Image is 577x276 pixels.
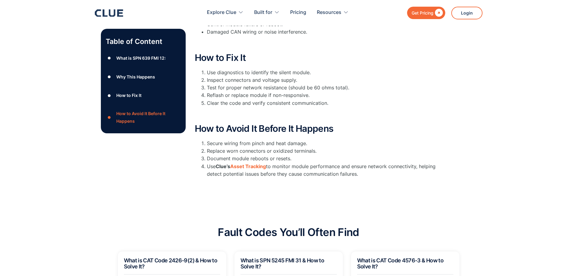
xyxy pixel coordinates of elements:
[207,163,437,178] li: Use to monitor module performance and ensure network connectivity, helping detect potential issue...
[207,69,437,76] li: Use diagnostics to identify the silent module.
[116,73,155,81] div: Why This Happens
[106,72,113,81] div: ●
[195,53,437,63] h2: How to Fix It
[240,258,337,270] h2: What is SPN 5245 FMI 31 & How to Solve It?
[106,113,113,122] div: ●
[254,3,272,22] div: Built for
[207,76,437,84] li: Inspect connectors and voltage supply.
[116,92,141,99] div: How to Fix It
[106,54,181,63] a: ●What is SPN 639 FMI 12:
[317,3,349,22] div: Resources
[290,3,306,22] a: Pricing
[195,124,437,134] h2: How to Avoid It Before It Happens
[207,99,437,107] li: Clear the code and verify consistent communication.
[317,3,341,22] div: Resources
[124,258,220,270] h2: What is CAT Code 2426-9(2) & How to Solve It?
[230,163,266,169] a: Asset Tracking
[106,54,113,63] div: ●
[254,3,280,22] div: Built for
[357,258,453,270] h2: What is CAT Code 4576-3 & How to Solve It?
[207,3,244,22] div: Explore Clue
[195,110,437,118] p: ‍
[207,28,437,36] li: Damaged CAN wiring or noise interference.
[116,110,181,125] div: How to Avoid It Before It Happens
[106,72,181,81] a: ●Why This Happens
[207,84,437,91] li: Test for proper network resistance (should be 60 ohms total).
[106,91,113,100] div: ●
[218,226,359,238] h2: Fault Codes You’ll Often Find
[106,110,181,125] a: ●How to Avoid It Before It Happens
[207,140,437,147] li: Secure wiring from pinch and heat damage.
[412,9,433,17] div: Get Pricing
[433,9,443,17] div: 
[116,54,166,62] div: What is SPN 639 FMI 12:
[407,7,445,19] a: Get Pricing
[207,155,437,162] li: Document module reboots or resets.
[106,37,181,46] p: Table of Content
[195,39,437,47] p: ‍
[451,7,482,19] a: Login
[216,163,230,169] strong: Clue’s
[207,3,236,22] div: Explore Clue
[106,91,181,100] a: ●How to Fix It
[207,147,437,155] li: Replace worn connectors or oxidized terminals.
[207,91,437,99] li: Reflash or replace module if non-responsive.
